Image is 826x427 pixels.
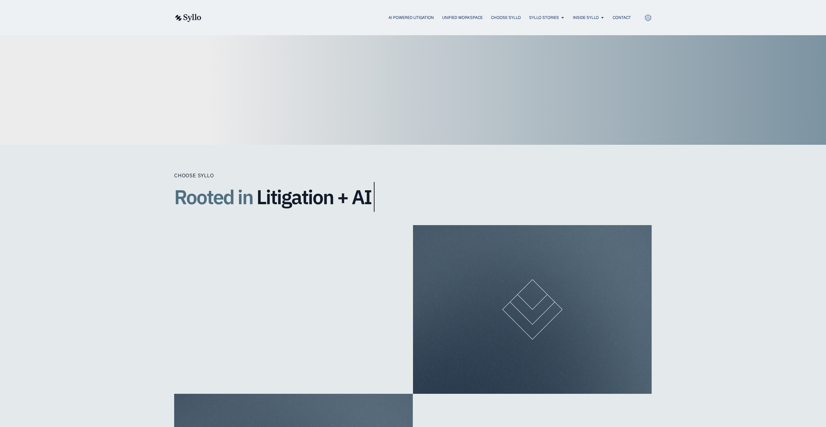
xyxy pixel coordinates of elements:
[491,15,521,21] a: Choose Syllo
[388,15,434,21] a: AI Powered Litigation
[215,15,631,21] nav: Menu
[174,182,253,212] span: Rooted in
[529,15,559,21] a: Syllo Stories
[256,186,371,208] span: Litigation + AI
[215,15,631,21] div: Menu Toggle
[573,15,599,21] a: Inside Syllo
[613,15,631,21] a: Contact
[174,171,440,179] div: Choose Syllo
[442,15,483,21] a: Unified Workspace
[174,14,201,22] img: syllo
